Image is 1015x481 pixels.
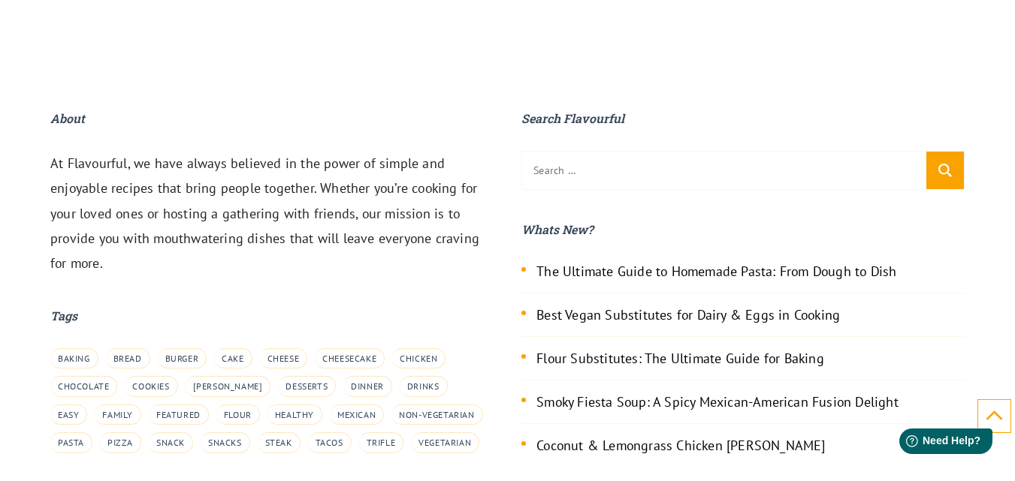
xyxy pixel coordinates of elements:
[186,376,271,397] a: Curry (1 item)
[521,109,965,128] h2: Search Flavourful
[50,306,494,326] h2: Tags
[536,393,899,410] a: Smoky Fiesta Soup: A Spicy Mexican-American Fusion Delight
[359,432,404,453] a: Trifle (1 item)
[106,348,150,369] a: Bread (1 item)
[95,404,141,425] a: Family (1 item)
[149,404,209,425] a: Featured (14 items)
[50,151,494,276] p: At Flavourful, we have always believed in the power of simple and enjoyable recipes that bring pe...
[50,109,494,128] h2: About
[267,404,322,425] a: Healthy (6 items)
[330,404,384,425] a: Mexican (2 items)
[149,432,193,453] a: Snack (16 items)
[881,422,998,464] iframe: Help widget launcher
[216,404,260,425] a: flour (1 item)
[536,350,824,367] a: Flour Substitutes: The Ultimate Guide for Baking
[214,348,252,369] a: Cake (4 items)
[50,348,98,369] a: baking (1 item)
[125,376,177,397] a: Cookies (1 item)
[411,432,479,453] a: Vegetarian (9 items)
[315,348,385,369] a: Cheesecake (1 item)
[400,376,448,397] a: Drinks (1 item)
[391,404,482,425] a: Non-Vegetarian (2 items)
[536,263,896,280] a: The Ultimate Guide to Homemade Pasta: From Dough to Dish
[158,348,207,369] a: Burger (1 item)
[100,432,141,453] a: Pizza (1 item)
[260,348,308,369] a: Cheese (7 items)
[343,376,392,397] a: Dinner (12 items)
[308,432,352,453] a: Tacos (2 items)
[258,432,301,453] a: steak (1 item)
[521,220,965,239] h2: Whats New?
[536,437,825,454] a: Coconut & Lemongrass Chicken [PERSON_NAME]
[536,306,840,323] a: Best Vegan Substitutes for Dairy & Eggs in Cooking
[50,376,117,397] a: Chocolate (6 items)
[278,376,336,397] a: Desserts (19 items)
[201,432,250,453] a: Snacks (1 item)
[392,348,446,369] a: Chicken (1 item)
[926,152,964,189] input: Search
[50,404,87,425] a: Easy (1 item)
[50,432,92,453] a: Pasta (1 item)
